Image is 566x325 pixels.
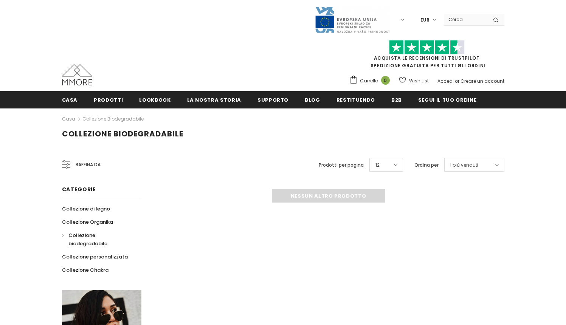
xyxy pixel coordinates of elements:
[62,215,113,229] a: Collezione Organika
[349,43,504,69] span: SPEDIZIONE GRATUITA PER TUTTI GLI ORDINI
[62,128,183,139] span: Collezione biodegradabile
[414,161,439,169] label: Ordina per
[257,96,288,104] span: supporto
[315,6,390,34] img: Javni Razpis
[450,161,478,169] span: I più venduti
[62,253,128,260] span: Collezione personalizzata
[374,55,480,61] a: Acquista le recensioni di TrustPilot
[444,14,487,25] input: Search Site
[68,232,107,247] span: Collezione biodegradabile
[94,91,123,108] a: Prodotti
[409,77,429,85] span: Wish List
[62,96,78,104] span: Casa
[82,116,144,122] a: Collezione biodegradabile
[62,186,96,193] span: Categorie
[389,40,465,55] img: Fidati di Pilot Stars
[461,78,504,84] a: Creare un account
[360,77,378,85] span: Carrello
[437,78,454,84] a: Accedi
[62,250,128,263] a: Collezione personalizzata
[62,229,133,250] a: Collezione biodegradabile
[315,16,390,23] a: Javni Razpis
[187,96,241,104] span: La nostra storia
[62,218,113,226] span: Collezione Organika
[391,91,402,108] a: B2B
[305,91,320,108] a: Blog
[420,16,430,24] span: EUR
[381,76,390,85] span: 0
[187,91,241,108] a: La nostra storia
[257,91,288,108] a: supporto
[139,91,171,108] a: Lookbook
[418,91,476,108] a: Segui il tuo ordine
[375,161,380,169] span: 12
[76,161,101,169] span: Raffina da
[62,64,92,85] img: Casi MMORE
[305,96,320,104] span: Blog
[62,263,109,277] a: Collezione Chakra
[391,96,402,104] span: B2B
[399,74,429,87] a: Wish List
[336,91,375,108] a: Restituendo
[62,205,110,212] span: Collezione di legno
[62,202,110,215] a: Collezione di legno
[349,75,394,87] a: Carrello 0
[62,115,75,124] a: Casa
[139,96,171,104] span: Lookbook
[94,96,123,104] span: Prodotti
[418,96,476,104] span: Segui il tuo ordine
[62,266,109,274] span: Collezione Chakra
[62,91,78,108] a: Casa
[319,161,364,169] label: Prodotti per pagina
[336,96,375,104] span: Restituendo
[455,78,459,84] span: or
